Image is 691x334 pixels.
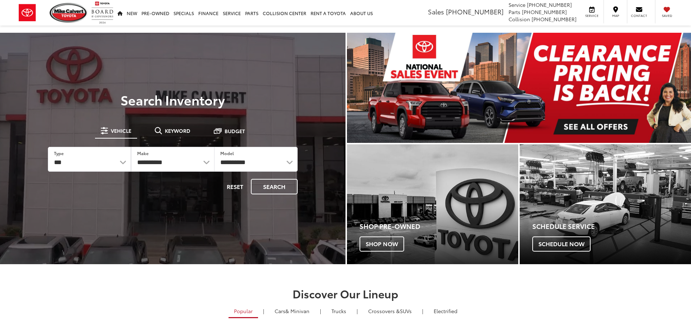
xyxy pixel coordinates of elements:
[532,15,577,23] span: [PHONE_NUMBER]
[428,305,463,317] a: Electrified
[509,15,530,23] span: Collision
[355,307,360,315] li: |
[111,128,131,133] span: Vehicle
[428,7,444,16] span: Sales
[347,144,518,264] div: Toyota
[285,307,310,315] span: & Minivan
[229,305,258,318] a: Popular
[220,150,234,156] label: Model
[532,223,691,230] h4: Schedule Service
[420,307,425,315] li: |
[446,7,503,16] span: [PHONE_NUMBER]
[509,8,520,15] span: Parts
[608,13,623,18] span: Map
[137,150,149,156] label: Make
[251,179,298,194] button: Search
[532,236,591,252] span: Schedule Now
[326,305,352,317] a: Trucks
[584,13,600,18] span: Service
[347,144,518,264] a: Shop Pre-Owned Shop Now
[368,307,400,315] span: Crossovers &
[221,179,249,194] button: Reset
[165,128,190,133] span: Keyword
[520,144,691,264] a: Schedule Service Schedule Now
[659,13,675,18] span: Saved
[347,33,691,143] div: carousel slide number 1 of 1
[225,128,245,134] span: Budget
[54,150,64,156] label: Type
[318,307,323,315] li: |
[360,223,518,230] h4: Shop Pre-Owned
[347,33,691,143] img: Clearance Pricing Is Back
[522,8,567,15] span: [PHONE_NUMBER]
[261,307,266,315] li: |
[527,1,572,8] span: [PHONE_NUMBER]
[92,288,599,299] h2: Discover Our Lineup
[520,144,691,264] div: Toyota
[347,33,691,143] section: Carousel section with vehicle pictures - may contain disclaimers.
[363,305,417,317] a: SUVs
[30,92,315,107] h3: Search Inventory
[50,3,88,23] img: Mike Calvert Toyota
[631,13,647,18] span: Contact
[509,1,525,8] span: Service
[269,305,315,317] a: Cars
[360,236,404,252] span: Shop Now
